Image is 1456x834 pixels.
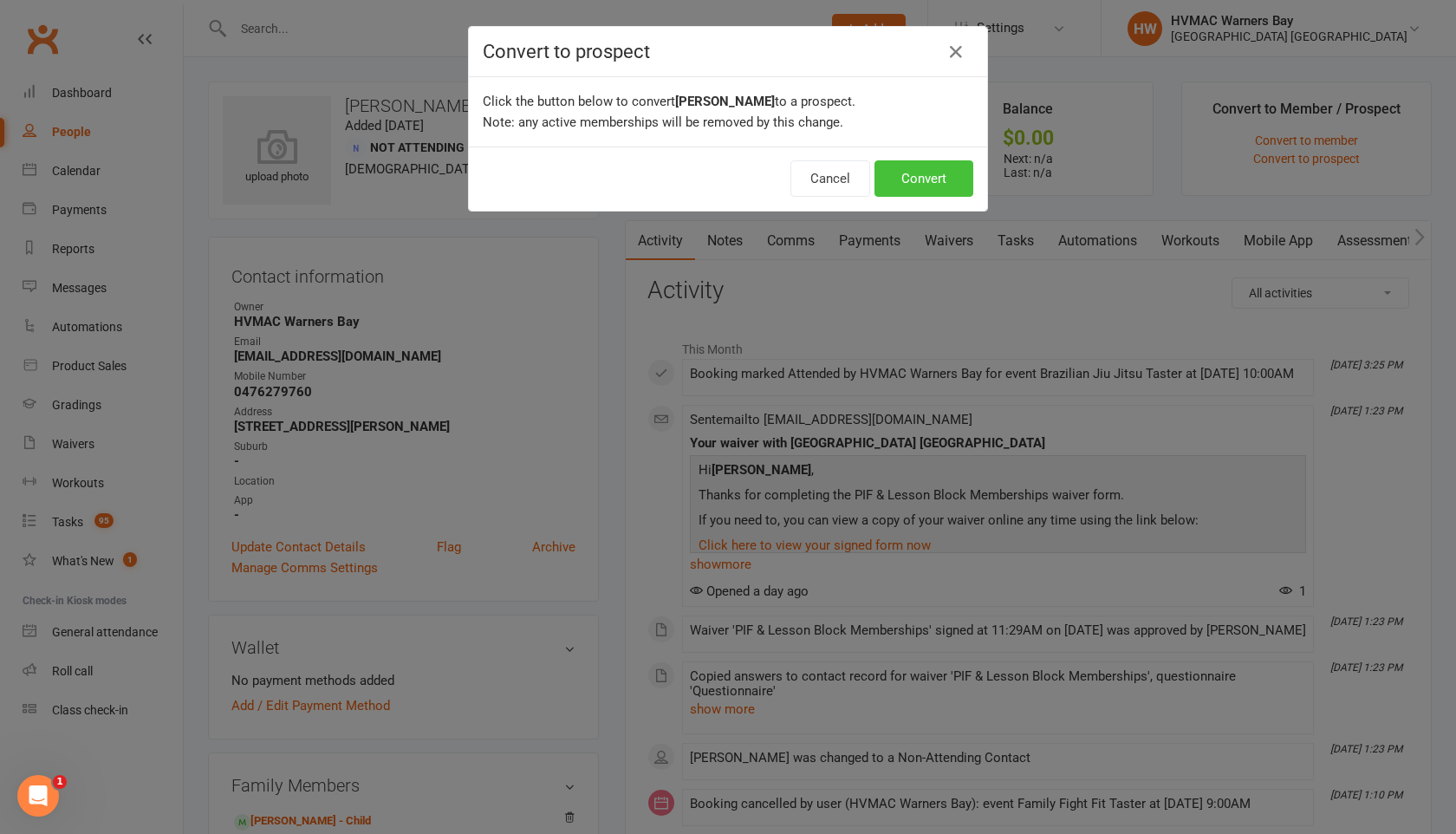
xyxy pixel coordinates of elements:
button: Convert [874,160,973,197]
button: Close [942,38,970,66]
div: Click the button below to convert to a prospect. Note: any active memberships will be removed by ... [469,77,987,147]
iframe: Intercom live chat [17,775,59,817]
b: [PERSON_NAME] [675,94,775,109]
button: Cancel [790,160,870,197]
h4: Convert to prospect [483,41,973,62]
span: 1 [53,775,67,789]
